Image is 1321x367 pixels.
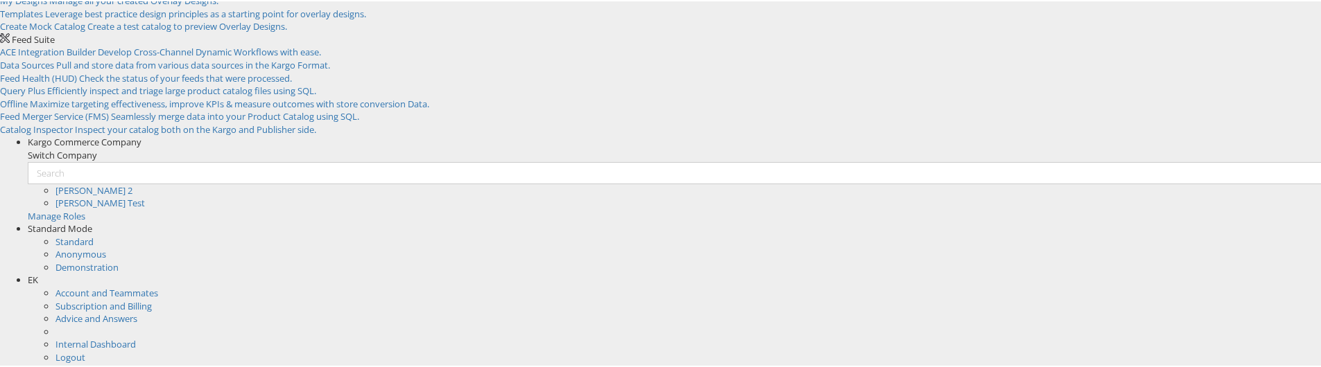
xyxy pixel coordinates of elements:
[28,272,38,285] span: EK
[12,32,55,44] span: Feed Suite
[111,109,359,121] span: Seamlessly merge data into your Product Catalog using SQL.
[79,71,292,83] span: Check the status of your feeds that were processed.
[45,6,366,19] span: Leverage best practice design principles as a starting point for overlay designs.
[55,350,85,362] a: Logout
[55,234,94,247] a: Standard
[28,134,141,147] span: Kargo Commerce Company
[55,247,106,259] a: Anonymous
[55,337,136,349] a: Internal Dashboard
[55,298,152,311] a: Subscription and Billing
[30,96,429,109] span: Maximize targeting effectiveness, improve KPIs & measure outcomes with store conversion Data.
[28,208,85,221] a: Manage Roles
[98,44,321,57] span: Develop Cross-Channel Dynamic Workflows with ease.
[55,311,137,323] a: Advice and Answers
[75,122,316,134] span: Inspect your catalog both on the Kargo and Publisher side.
[56,57,330,70] span: Pull and store data from various data sources in the Kargo Format.
[55,183,132,195] a: [PERSON_NAME] 2
[87,19,287,31] span: Create a test catalog to preview Overlay Designs.
[28,221,92,233] span: Standard Mode
[55,195,145,208] a: [PERSON_NAME] Test
[55,260,119,272] a: Demonstration
[55,285,158,298] a: Account and Teammates
[47,83,316,96] span: Efficiently inspect and triage large product catalog files using SQL.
